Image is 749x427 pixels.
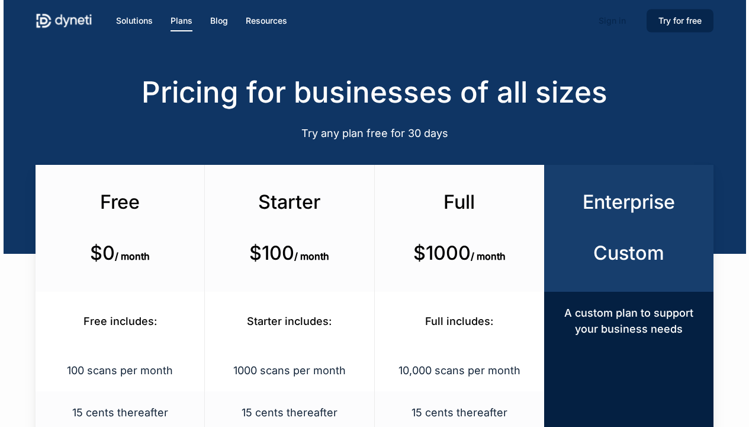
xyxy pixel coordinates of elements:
span: Try any plan free for 30 days [301,127,448,139]
h2: Pricing for businesses of all sizes [36,75,713,110]
span: / month [471,250,506,262]
b: $0 [90,241,115,265]
p: 15 cents thereafter [387,404,531,420]
span: Starter includes: [247,315,332,327]
p: 1000 scans per month [218,362,361,378]
p: 100 scans per month [49,362,192,378]
a: Solutions [116,14,153,27]
span: Free includes: [83,315,157,327]
b: $100 [249,241,294,265]
span: A custom plan to support your business needs [564,307,693,335]
span: Full includes: [425,315,493,327]
span: Blog [210,15,228,26]
a: Try for free [647,14,713,27]
span: Try for free [658,15,702,26]
span: Sign in [599,15,626,26]
span: Resources [246,15,287,26]
a: Blog [210,14,228,27]
h3: Custom [563,241,694,265]
span: / month [115,250,150,262]
span: Solutions [116,15,153,26]
span: Starter [258,190,320,213]
b: $1000 [413,241,471,265]
p: 15 cents thereafter [49,404,192,420]
p: 10,000 scans per month [387,362,531,378]
a: Sign in [587,11,638,30]
span: / month [294,250,329,262]
a: Plans [171,14,192,27]
span: Free [100,190,140,213]
a: Resources [246,14,287,27]
span: Full [443,190,475,213]
h3: Enterprise [563,190,694,213]
span: Plans [171,15,192,26]
p: 15 cents thereafter [218,404,361,420]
